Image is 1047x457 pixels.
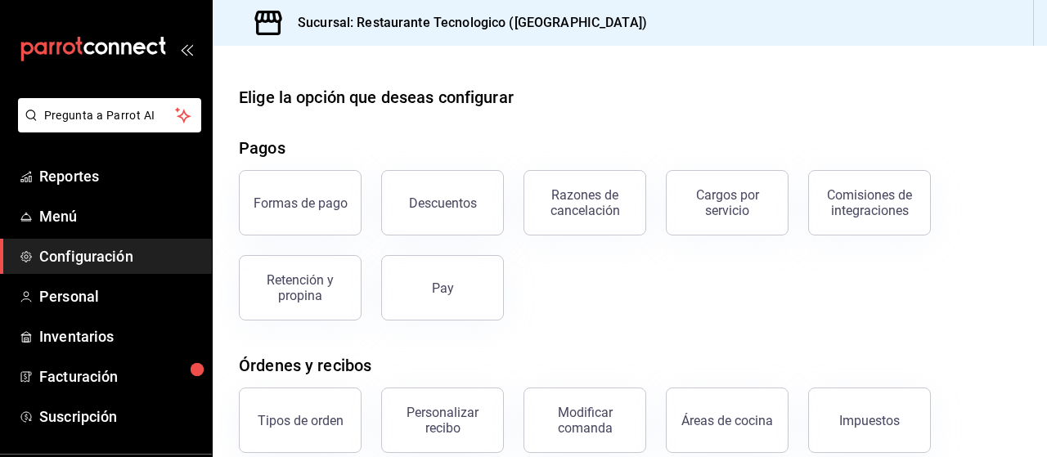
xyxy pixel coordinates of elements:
span: Menú [39,205,199,227]
span: Facturación [39,365,199,388]
button: Tipos de orden [239,388,362,453]
div: Pay [432,280,454,296]
button: Cargos por servicio [666,170,789,235]
a: Pregunta a Parrot AI [11,119,201,136]
span: Inventarios [39,325,199,347]
div: Retención y propina [249,272,351,303]
span: Suscripción [39,405,199,428]
div: Descuentos [409,195,477,211]
div: Razones de cancelación [534,187,636,218]
div: Impuestos [839,413,900,428]
div: Modificar comanda [534,405,636,436]
button: Pay [381,255,504,320]
div: Comisiones de integraciones [819,187,920,218]
h3: Sucursal: Restaurante Tecnologico ([GEOGRAPHIC_DATA]) [285,13,647,33]
div: Elige la opción que deseas configurar [239,85,514,110]
div: Pagos [239,136,285,160]
button: Áreas de cocina [666,388,789,453]
button: Personalizar recibo [381,388,504,453]
div: Cargos por servicio [676,187,778,218]
div: Órdenes y recibos [239,353,371,378]
button: Pregunta a Parrot AI [18,98,201,132]
div: Formas de pago [254,195,348,211]
button: Formas de pago [239,170,362,235]
button: Impuestos [808,388,931,453]
button: Descuentos [381,170,504,235]
button: Modificar comanda [523,388,646,453]
span: Configuración [39,245,199,267]
button: Razones de cancelación [523,170,646,235]
div: Personalizar recibo [392,405,493,436]
div: Tipos de orden [258,413,344,428]
span: Reportes [39,165,199,187]
div: Áreas de cocina [681,413,773,428]
button: open_drawer_menu [180,43,193,56]
span: Personal [39,285,199,307]
button: Retención y propina [239,255,362,320]
button: Comisiones de integraciones [808,170,931,235]
span: Pregunta a Parrot AI [44,107,176,124]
